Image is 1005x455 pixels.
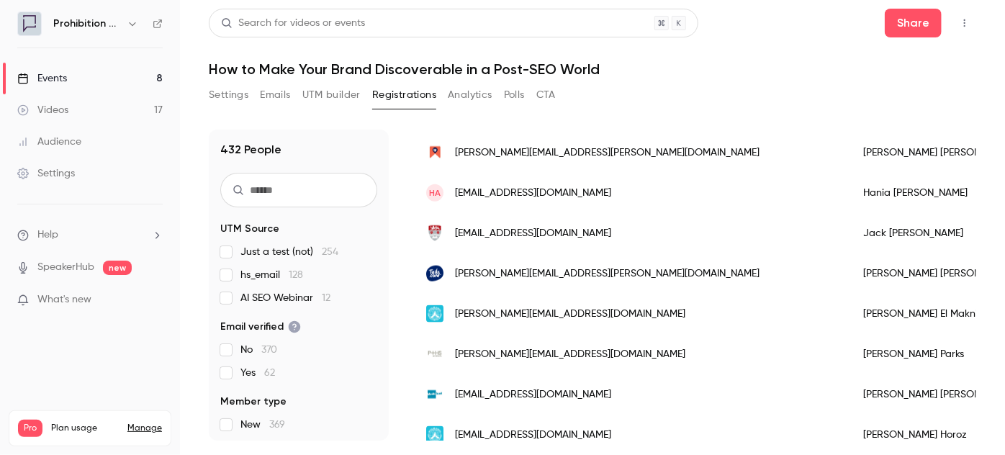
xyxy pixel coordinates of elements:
span: [EMAIL_ADDRESS][DOMAIN_NAME] [455,428,611,443]
span: New [240,418,285,432]
img: lancaster.ac.uk [426,225,443,242]
span: HA [429,186,441,199]
span: 254 [322,247,338,257]
span: [PERSON_NAME][EMAIL_ADDRESS][PERSON_NAME][DOMAIN_NAME] [455,266,760,281]
button: UTM builder [302,84,361,107]
img: tails.com [426,266,443,282]
h1: How to Make Your Brand Discoverable in a Post-SEO World [209,60,976,78]
img: muslimhands.org.uk [426,426,443,443]
span: [EMAIL_ADDRESS][DOMAIN_NAME] [455,387,611,402]
span: No [240,343,277,357]
span: 128 [289,270,303,280]
span: Plan usage [51,423,119,434]
div: Settings [17,166,75,181]
span: UTM Source [220,222,279,236]
button: Polls [504,84,525,107]
img: muslimhands.org.uk [426,305,443,323]
div: Audience [17,135,81,149]
button: CTA [536,84,556,107]
a: Manage [127,423,162,434]
img: pandhs.co.uk [426,346,443,363]
span: [EMAIL_ADDRESS][DOMAIN_NAME] [455,186,611,201]
div: Search for videos or events [221,16,365,31]
span: hs_email [240,268,303,282]
img: mediatrust.org [426,386,443,403]
button: Settings [209,84,248,107]
span: [EMAIL_ADDRESS][DOMAIN_NAME] [455,226,611,241]
button: Analytics [448,84,492,107]
span: 12 [322,293,330,303]
span: 62 [264,368,275,378]
button: Share [885,9,942,37]
h1: 432 People [220,141,281,158]
li: help-dropdown-opener [17,227,163,243]
span: Help [37,227,58,243]
div: Events [17,71,67,86]
a: SpeakerHub [37,260,94,275]
span: new [103,261,132,275]
span: Member type [220,395,287,409]
span: AI SEO Webinar [240,291,330,305]
span: Just a test (not) [240,245,338,259]
span: [PERSON_NAME][EMAIL_ADDRESS][DOMAIN_NAME] [455,347,685,362]
div: Videos [17,103,68,117]
span: Yes [240,366,275,380]
span: [PERSON_NAME][EMAIL_ADDRESS][PERSON_NAME][DOMAIN_NAME] [455,145,760,161]
span: What's new [37,292,91,307]
span: 370 [261,345,277,355]
span: Email verified [220,320,301,334]
span: Pro [18,420,42,437]
span: 369 [269,420,285,430]
img: Prohibition PR [18,12,41,35]
button: Registrations [372,84,436,107]
span: [PERSON_NAME][EMAIL_ADDRESS][DOMAIN_NAME] [455,307,685,322]
button: Emails [260,84,290,107]
img: bookmarkreading.org [426,144,443,161]
h6: Prohibition PR [53,17,121,31]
